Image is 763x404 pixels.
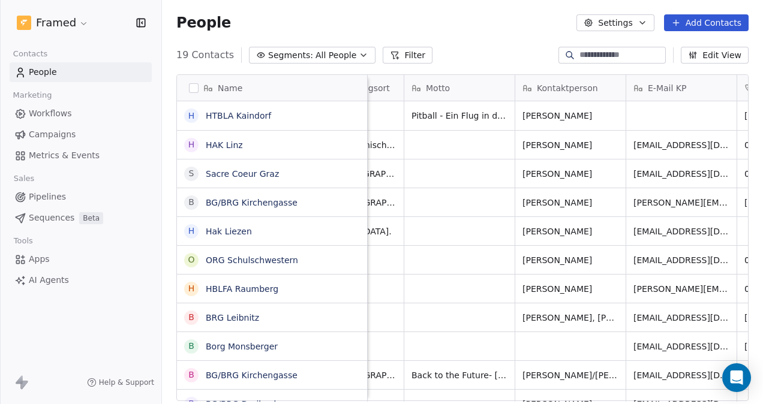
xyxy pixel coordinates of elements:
button: Settings [576,14,654,31]
a: Campaigns [10,125,152,144]
span: Segments: [268,49,313,62]
span: Kontaktperson [537,82,598,94]
div: H [188,110,195,122]
span: Metrics & Events [29,149,100,162]
span: [EMAIL_ADDRESS][DOMAIN_NAME] [633,225,729,237]
span: [PERSON_NAME] [522,254,618,266]
span: E-Mail KP [648,82,686,94]
span: 19 Contacts [176,48,234,62]
a: Help & Support [87,378,154,387]
div: B [188,196,194,209]
span: Back to the Future- [DATE] [PERSON_NAME], [DATE] Legenden🌟 [411,369,507,381]
span: [EMAIL_ADDRESS][DOMAIN_NAME] [633,139,729,151]
a: Sacre Coeur Graz [206,169,279,179]
button: Framed [14,13,91,33]
a: AI Agents [10,270,152,290]
div: E-Mail KP [626,75,737,101]
span: [PERSON_NAME] [522,283,618,295]
span: [PERSON_NAME] [522,197,618,209]
div: S [189,167,194,180]
div: H [188,225,195,237]
a: Metrics & Events [10,146,152,165]
span: [PERSON_NAME], [PERSON_NAME] [522,312,618,324]
a: Apps [10,249,152,269]
span: People [29,66,57,79]
span: People [176,14,231,32]
span: Name [218,82,242,94]
a: People [10,62,152,82]
span: Sequences [29,212,74,224]
span: All People [316,49,356,62]
span: [PERSON_NAME] [522,110,618,122]
span: Framed [36,15,76,31]
img: framed_logo_2.jpg [17,16,31,30]
span: [EMAIL_ADDRESS][DOMAIN_NAME] [633,168,729,180]
a: ORG Schulschwestern [206,255,298,265]
div: grid [177,101,368,402]
span: AI Agents [29,274,69,287]
a: Borg Monsberger [206,342,278,351]
span: [EMAIL_ADDRESS][DOMAIN_NAME] [633,340,729,352]
div: Kontaktperson [515,75,626,101]
span: Workflows [29,107,72,120]
span: Sales [8,170,40,188]
a: Hak Liezen [206,227,252,236]
div: B [188,311,194,324]
button: Filter [383,47,432,64]
span: Pipelines [29,191,66,203]
span: Pitball - Ein Flug in die 2000er [411,110,507,122]
a: BRG Leibnitz [206,313,259,322]
a: HAK Linz [206,140,243,150]
span: Apps [29,253,50,266]
span: [EMAIL_ADDRESS][DOMAIN_NAME] [633,312,729,324]
a: BG/BRG Kirchengasse [206,370,298,380]
span: Contacts [8,45,53,63]
div: Motto [404,75,515,101]
span: Beta [79,212,103,224]
span: Help & Support [99,378,154,387]
a: SequencesBeta [10,208,152,228]
div: Open Intercom Messenger [722,363,751,392]
a: BG/BRG Kirchengasse [206,198,298,207]
span: [PERSON_NAME]/[PERSON_NAME][GEOGRAPHIC_DATA] [522,369,618,381]
span: Marketing [8,86,57,104]
button: Add Contacts [664,14,749,31]
div: H [188,282,195,295]
span: Tools [8,232,38,250]
div: B [188,340,194,352]
span: Campaigns [29,128,76,141]
a: HTBLA Kaindorf [206,111,271,120]
a: Workflows [10,104,152,123]
span: [PERSON_NAME] [522,225,618,237]
div: Name [177,75,367,101]
span: [PERSON_NAME][EMAIL_ADDRESS][DOMAIN_NAME] [633,197,729,209]
span: [EMAIL_ADDRESS][DOMAIN_NAME] [633,369,729,381]
a: HBLFA Raumberg [206,284,278,294]
div: H [188,138,195,151]
span: [PERSON_NAME][EMAIL_ADDRESS][DOMAIN_NAME] [633,283,729,295]
span: [PERSON_NAME] [522,168,618,180]
span: [EMAIL_ADDRESS][DOMAIN_NAME] [633,254,729,266]
a: Pipelines [10,187,152,207]
div: O [188,254,194,266]
div: B [188,369,194,381]
button: Edit View [681,47,749,64]
span: [PERSON_NAME] [522,139,618,151]
span: Motto [426,82,450,94]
